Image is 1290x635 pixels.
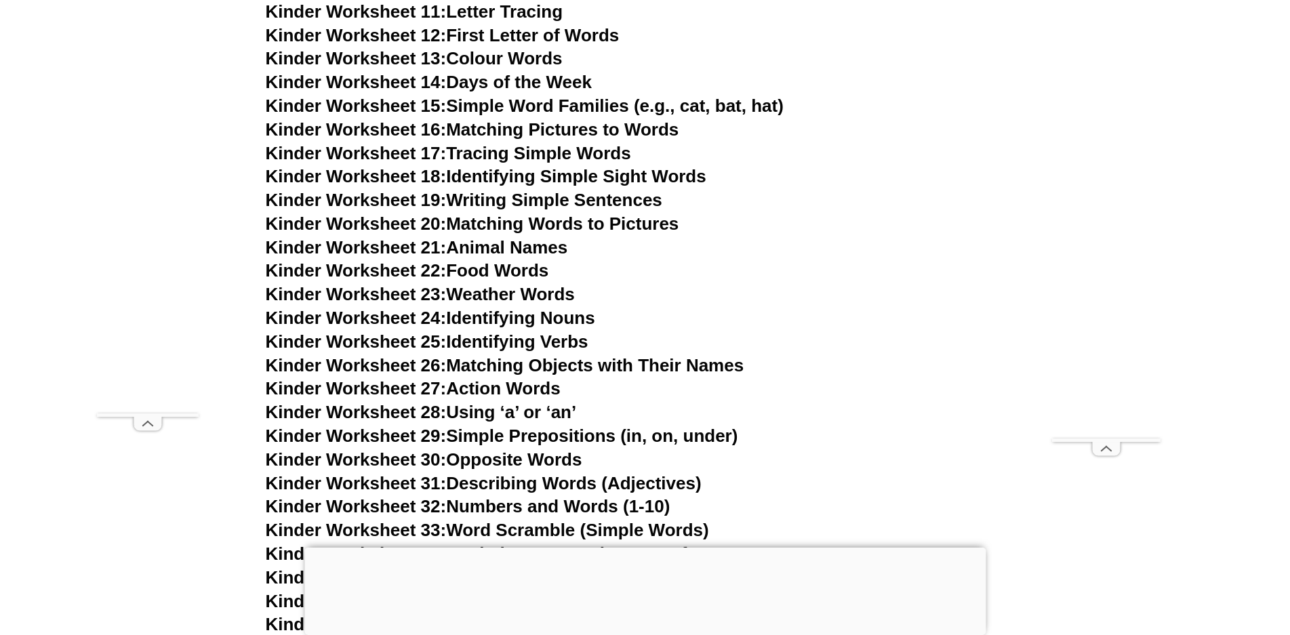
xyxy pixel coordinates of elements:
iframe: Advertisement [304,548,986,632]
a: Kinder Worksheet 18:Identifying Simple Sight Words [266,166,706,186]
span: Kinder Worksheet 22: [266,260,447,281]
span: Kinder Worksheet 17: [266,143,447,163]
a: Kinder Worksheet 16:Matching Pictures to Words [266,119,679,140]
span: Kinder Worksheet 20: [266,213,447,234]
span: Kinder Worksheet 24: [266,308,447,328]
span: Kinder Worksheet 28: [266,402,447,422]
span: Kinder Worksheet 18: [266,166,447,186]
a: Kinder Worksheet 13:Colour Words [266,48,563,68]
span: Kinder Worksheet 23: [266,284,447,304]
a: Kinder Worksheet 19:Writing Simple Sentences [266,190,662,210]
span: Kinder Worksheet 30: [266,449,447,470]
a: Kinder Worksheet 27:Action Words [266,378,561,398]
a: Kinder Worksheet 21:Animal Names [266,237,568,258]
span: Kinder Worksheet 34: [266,544,447,564]
a: Kinder Worksheet 14:Days of the Week [266,72,592,92]
a: Kinder Worksheet 32:Numbers and Words (1-10) [266,496,670,516]
a: Kinder Worksheet 31:Describing Words (Adjectives) [266,473,702,493]
span: Kinder Worksheet 26: [266,355,447,375]
a: Kinder Worksheet 23:Weather Words [266,284,575,304]
a: Kinder Worksheet 12:First Letter of Words [266,25,620,45]
iframe: Advertisement [97,32,199,413]
a: Kinder Worksheet 30:Opposite Words [266,449,582,470]
a: Kinder Worksheet 29:Simple Prepositions (in, on, under) [266,426,738,446]
span: Kinder Worksheet 33: [266,520,447,540]
span: Kinder Worksheet 11: [266,1,447,22]
span: Kinder Worksheet 14: [266,72,447,92]
span: Kinder Worksheet 36: [266,591,447,611]
span: Kinder Worksheet 19: [266,190,447,210]
span: Kinder Worksheet 32: [266,496,447,516]
span: Kinder Worksheet 35: [266,567,447,588]
a: Kinder Worksheet 37:Matching Shapes with Their Names [266,614,742,634]
span: Kinder Worksheet 37: [266,614,447,634]
span: Kinder Worksheet 21: [266,237,447,258]
a: Kinder Worksheet 26:Matching Objects with Their Names [266,355,744,375]
iframe: Chat Widget [1064,482,1290,635]
span: Kinder Worksheet 15: [266,96,447,116]
a: Kinder Worksheet 11:Letter Tracing [266,1,563,22]
a: Kinder Worksheet 25:Identifying Verbs [266,331,588,352]
span: Kinder Worksheet 25: [266,331,447,352]
a: Kinder Worksheet 22:Food Words [266,260,549,281]
span: Kinder Worksheet 31: [266,473,447,493]
a: Kinder Worksheet 28:Using ‘a’ or ‘an’ [266,402,577,422]
a: Kinder Worksheet 17:Tracing Simple Words [266,143,631,163]
span: Kinder Worksheet 27: [266,378,447,398]
span: Kinder Worksheet 13: [266,48,447,68]
a: Kinder Worksheet 36:Identifying Common Words [266,591,676,611]
a: Kinder Worksheet 24:Identifying Nouns [266,308,595,328]
span: Kinder Worksheet 29: [266,426,447,446]
a: Kinder Worksheet 35:End Punctuation (Full Stop, Question [PERSON_NAME]) [266,567,917,588]
iframe: Advertisement [1052,32,1161,438]
span: Kinder Worksheet 16: [266,119,447,140]
a: Kinder Worksheet 15:Simple Word Families (e.g., cat, bat, hat) [266,96,784,116]
a: Kinder Worksheet 34:Capital Letters at the Start of Sentences [266,544,780,564]
a: Kinder Worksheet 33:Word Scramble (Simple Words) [266,520,709,540]
span: Kinder Worksheet 12: [266,25,447,45]
a: Kinder Worksheet 20:Matching Words to Pictures [266,213,679,234]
